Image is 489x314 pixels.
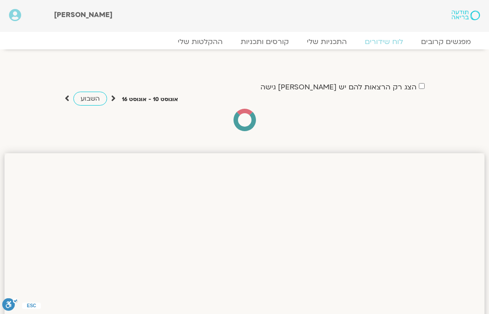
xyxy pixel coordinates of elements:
[81,94,100,103] span: השבוע
[232,37,298,46] a: קורסים ותכניות
[9,37,480,46] nav: Menu
[73,92,107,106] a: השבוע
[356,37,412,46] a: לוח שידורים
[54,10,112,20] span: [PERSON_NAME]
[298,37,356,46] a: התכניות שלי
[260,83,417,91] label: הצג רק הרצאות להם יש [PERSON_NAME] גישה
[412,37,480,46] a: מפגשים קרובים
[169,37,232,46] a: ההקלטות שלי
[122,95,178,104] p: אוגוסט 10 - אוגוסט 16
